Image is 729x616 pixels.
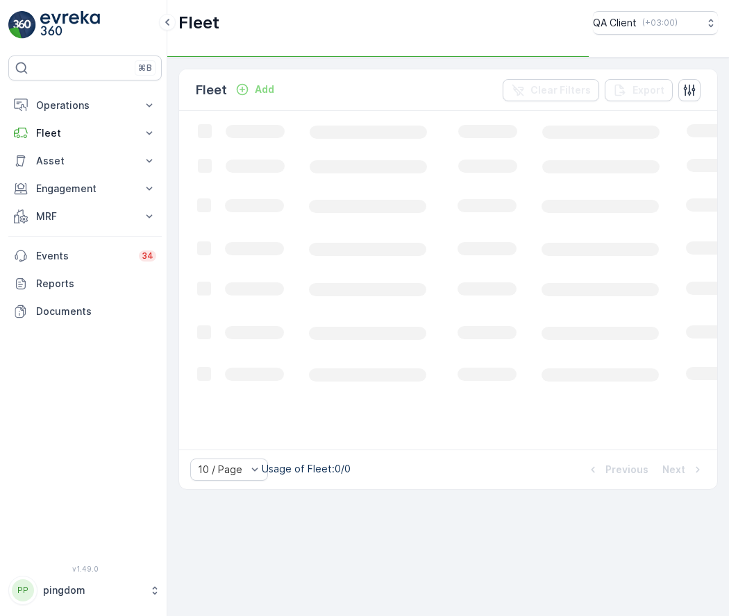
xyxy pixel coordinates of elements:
[662,463,685,477] p: Next
[503,79,599,101] button: Clear Filters
[138,62,152,74] p: ⌘B
[178,12,219,34] p: Fleet
[8,576,162,605] button: PPpingdom
[605,79,673,101] button: Export
[36,305,156,318] p: Documents
[36,182,134,196] p: Engagement
[12,579,34,601] div: PP
[632,83,664,97] p: Export
[230,81,280,98] button: Add
[36,154,134,168] p: Asset
[36,277,156,291] p: Reports
[661,461,706,478] button: Next
[255,83,274,96] p: Add
[8,11,36,39] img: logo
[43,583,142,597] p: pingdom
[8,92,162,119] button: Operations
[8,565,162,573] span: v 1.49.0
[593,16,637,30] p: QA Client
[642,17,678,28] p: ( +03:00 )
[8,203,162,230] button: MRF
[36,126,134,140] p: Fleet
[8,147,162,175] button: Asset
[8,298,162,325] a: Documents
[593,11,718,35] button: QA Client(+03:00)
[585,461,650,478] button: Previous
[262,462,351,476] p: Usage of Fleet : 0/0
[196,80,227,100] p: Fleet
[36,249,131,263] p: Events
[142,250,153,262] p: 34
[8,175,162,203] button: Engagement
[8,242,162,270] a: Events34
[605,463,648,477] p: Previous
[530,83,591,97] p: Clear Filters
[8,270,162,298] a: Reports
[8,119,162,147] button: Fleet
[40,11,100,39] img: logo_light-DOdMpM7g.png
[36,209,134,223] p: MRF
[36,99,134,112] p: Operations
